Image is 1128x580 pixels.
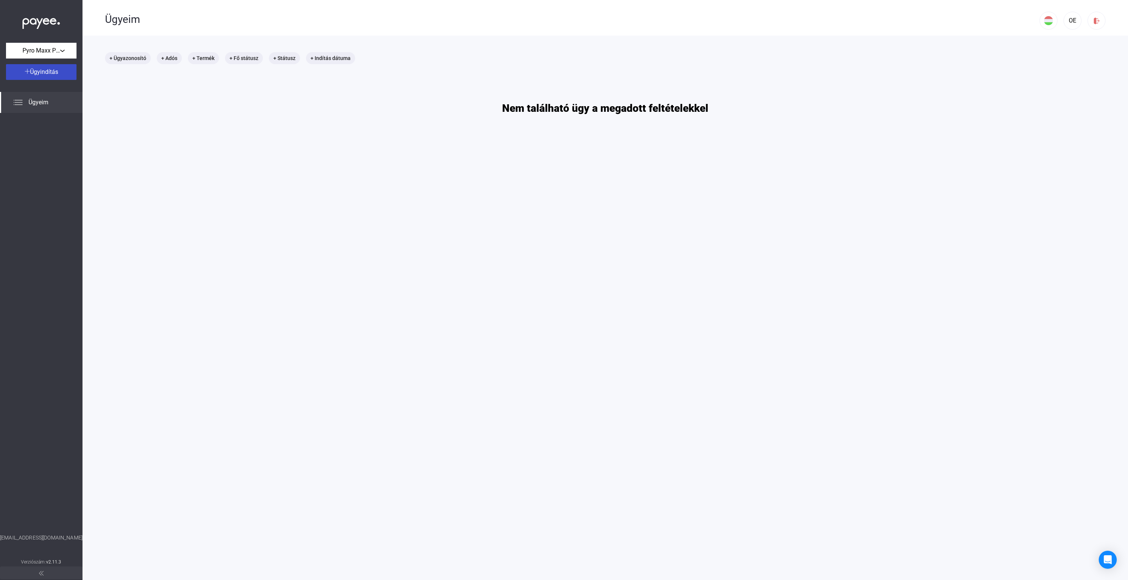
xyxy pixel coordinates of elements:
[1066,16,1079,25] div: OE
[25,69,30,74] img: plus-white.svg
[1093,17,1101,25] img: logout-red
[28,98,48,107] span: Ügyeim
[1044,16,1053,25] img: HU
[105,13,1039,26] div: Ügyeim
[6,43,76,59] button: Pyro Maxx Professional Fireworks Kft.
[306,52,355,64] mat-chip: + Indítás dátuma
[46,559,61,565] strong: v2.11.3
[39,571,43,575] img: arrow-double-left-grey.svg
[157,52,182,64] mat-chip: + Adós
[225,52,263,64] mat-chip: + Fő státusz
[22,14,60,29] img: white-payee-white-dot.svg
[502,102,708,115] h1: Nem található ügy a megadott feltételekkel
[1099,551,1117,569] div: Open Intercom Messenger
[6,64,76,80] button: Ügyindítás
[30,68,58,75] span: Ügyindítás
[1087,12,1105,30] button: logout-red
[105,52,151,64] mat-chip: + Ügyazonosító
[269,52,300,64] mat-chip: + Státusz
[13,98,22,107] img: list.svg
[22,46,60,55] span: Pyro Maxx Professional Fireworks Kft.
[1063,12,1081,30] button: OE
[1039,12,1057,30] button: HU
[188,52,219,64] mat-chip: + Termék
